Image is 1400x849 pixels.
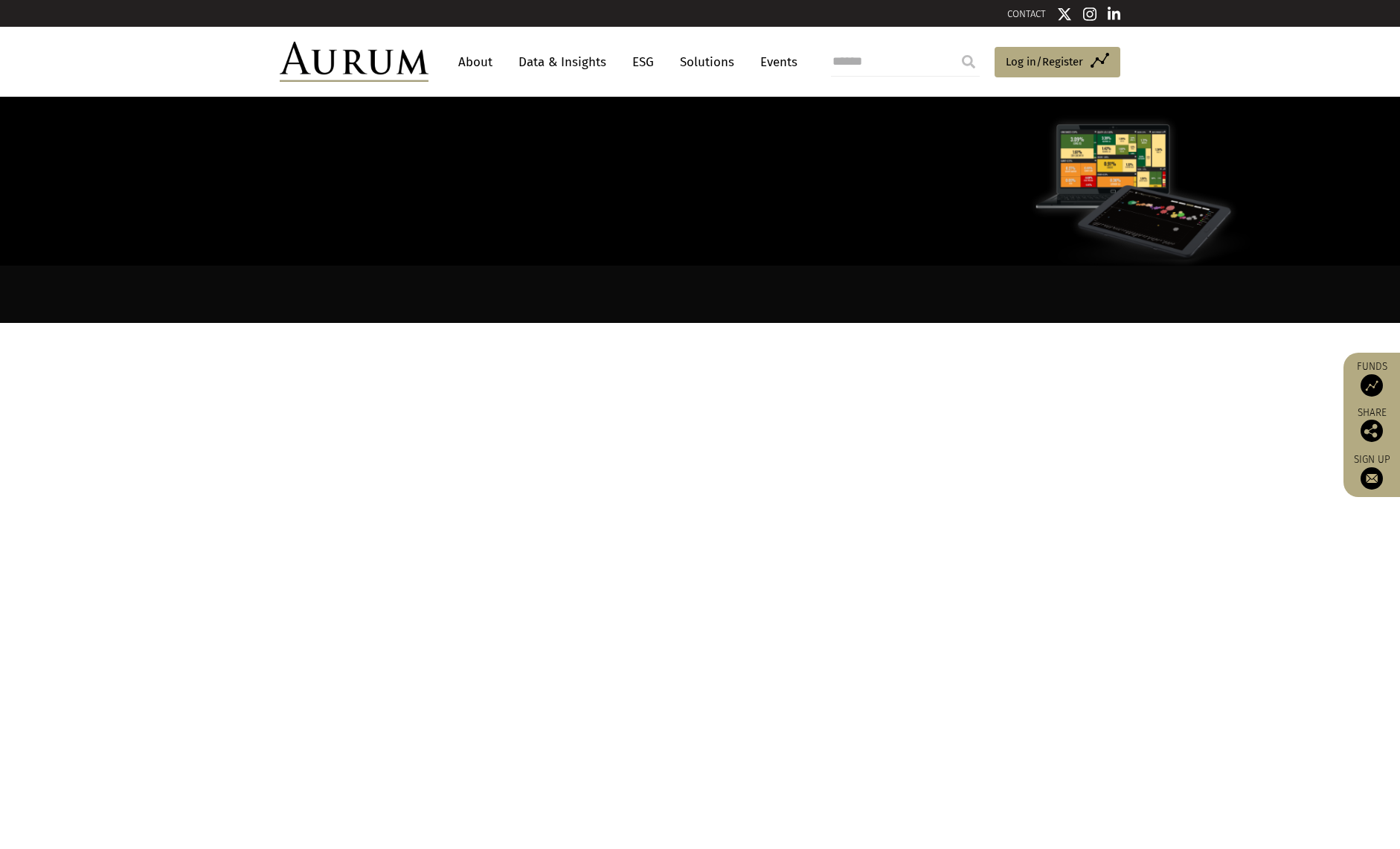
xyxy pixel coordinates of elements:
img: Sign up to our newsletter [1361,467,1383,490]
a: ESG [625,48,661,76]
a: Data & Insights [511,48,614,76]
img: Share this post [1361,420,1383,442]
a: CONTACT [1007,8,1046,19]
input: Submit [954,47,983,77]
a: Funds [1351,360,1393,397]
div: Share [1351,408,1393,442]
a: Log in/Register [995,47,1120,78]
a: Sign up [1351,453,1393,490]
span: Log in/Register [1006,53,1083,71]
img: Instagram icon [1083,7,1096,22]
a: Events [753,48,797,76]
img: Aurum [280,42,428,82]
img: Access Funds [1361,374,1383,397]
img: Linkedin icon [1108,7,1121,22]
a: About [451,48,500,76]
a: Solutions [672,48,742,76]
img: Twitter icon [1057,7,1072,22]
